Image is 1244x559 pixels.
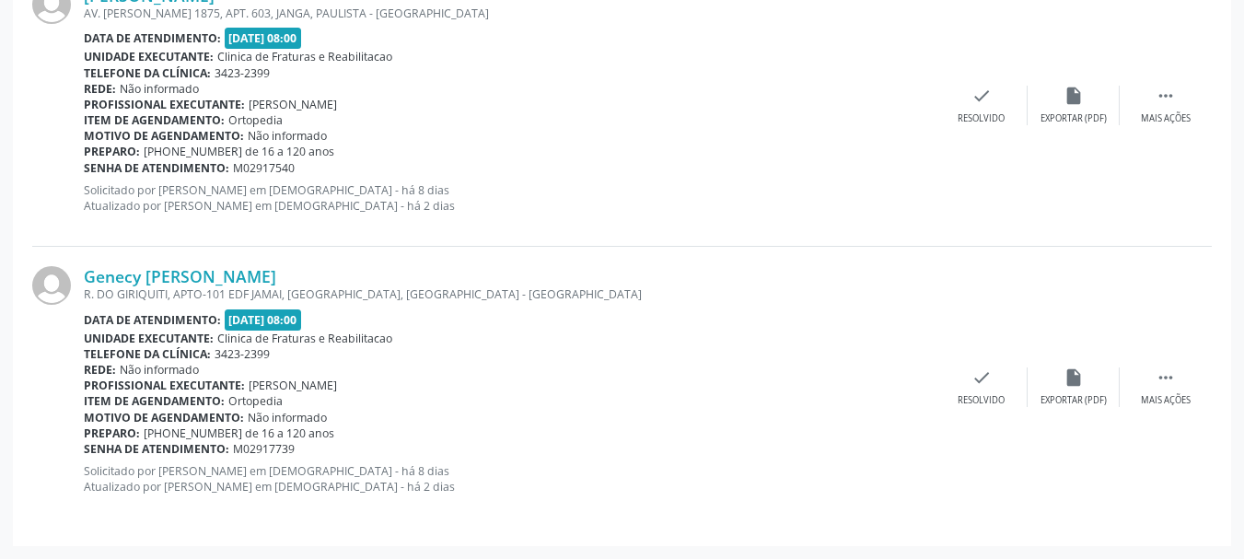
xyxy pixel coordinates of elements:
[228,112,283,128] span: Ortopedia
[120,362,199,378] span: Não informado
[120,81,199,97] span: Não informado
[84,331,214,346] b: Unidade executante:
[1141,394,1191,407] div: Mais ações
[84,160,229,176] b: Senha de atendimento:
[958,394,1005,407] div: Resolvido
[215,65,270,81] span: 3423-2399
[84,144,140,159] b: Preparo:
[144,425,334,441] span: [PHONE_NUMBER] de 16 a 120 anos
[248,410,327,425] span: Não informado
[1156,86,1176,106] i: 
[225,309,302,331] span: [DATE] 08:00
[84,441,229,457] b: Senha de atendimento:
[217,331,392,346] span: Clinica de Fraturas e Reabilitacao
[84,463,936,495] p: Solicitado por [PERSON_NAME] em [DEMOGRAPHIC_DATA] - há 8 dias Atualizado por [PERSON_NAME] em [D...
[249,97,337,112] span: [PERSON_NAME]
[84,346,211,362] b: Telefone da clínica:
[233,160,295,176] span: M02917540
[84,312,221,328] b: Data de atendimento:
[84,81,116,97] b: Rede:
[32,266,71,305] img: img
[1156,367,1176,388] i: 
[228,393,283,409] span: Ortopedia
[84,30,221,46] b: Data de atendimento:
[1064,367,1084,388] i: insert_drive_file
[215,346,270,362] span: 3423-2399
[84,286,936,302] div: R. DO GIRIQUITI, APTO-101 EDF JAMAI, [GEOGRAPHIC_DATA], [GEOGRAPHIC_DATA] - [GEOGRAPHIC_DATA]
[84,49,214,64] b: Unidade executante:
[84,425,140,441] b: Preparo:
[1041,112,1107,125] div: Exportar (PDF)
[958,112,1005,125] div: Resolvido
[233,441,295,457] span: M02917739
[84,65,211,81] b: Telefone da clínica:
[971,86,992,106] i: check
[84,97,245,112] b: Profissional executante:
[217,49,392,64] span: Clinica de Fraturas e Reabilitacao
[84,182,936,214] p: Solicitado por [PERSON_NAME] em [DEMOGRAPHIC_DATA] - há 8 dias Atualizado por [PERSON_NAME] em [D...
[84,378,245,393] b: Profissional executante:
[1064,86,1084,106] i: insert_drive_file
[84,393,225,409] b: Item de agendamento:
[225,28,302,49] span: [DATE] 08:00
[248,128,327,144] span: Não informado
[971,367,992,388] i: check
[84,6,936,21] div: AV. [PERSON_NAME] 1875, APT. 603, JANGA, PAULISTA - [GEOGRAPHIC_DATA]
[1141,112,1191,125] div: Mais ações
[84,112,225,128] b: Item de agendamento:
[84,362,116,378] b: Rede:
[84,128,244,144] b: Motivo de agendamento:
[84,410,244,425] b: Motivo de agendamento:
[144,144,334,159] span: [PHONE_NUMBER] de 16 a 120 anos
[249,378,337,393] span: [PERSON_NAME]
[84,266,276,286] a: Genecy [PERSON_NAME]
[1041,394,1107,407] div: Exportar (PDF)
